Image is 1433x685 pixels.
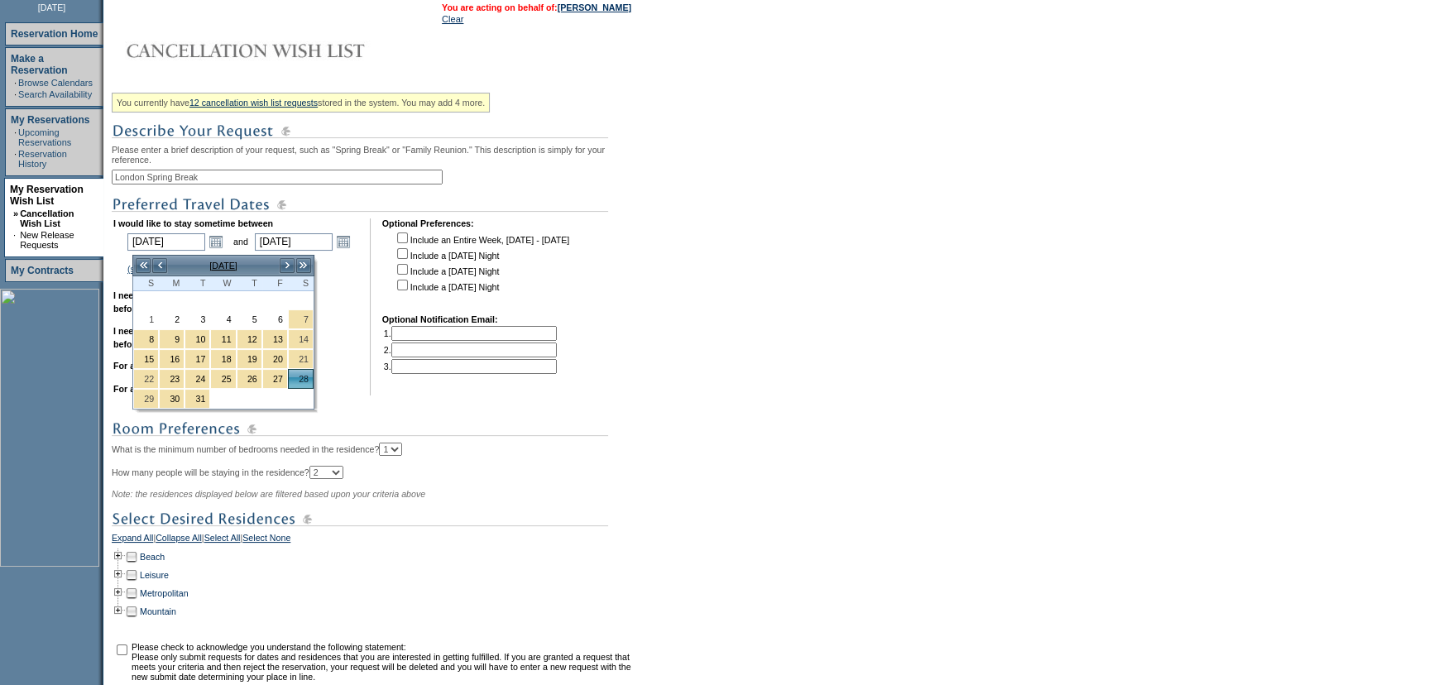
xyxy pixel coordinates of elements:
a: 30 [160,390,184,408]
b: I need a minimum of [113,290,199,300]
td: · [14,89,17,99]
td: Spring Break Wk 3 2026 Holiday [133,369,159,389]
td: Friday, March 06, 2026 [262,309,288,329]
td: 3. [384,359,557,374]
a: 27 [263,370,287,388]
a: Select All [204,533,241,548]
td: Spring Break Wk 2 2026 Holiday [237,349,262,369]
b: For a maximum of [113,384,189,394]
a: Metropolitan [140,588,189,598]
td: Spring Break Wk 1 2026 Holiday [159,329,185,349]
td: Spring Break Wk 3 2026 - Saturday to Saturday Holiday [288,349,314,369]
a: Select None [242,533,290,548]
td: · [14,127,17,147]
td: · [14,78,17,88]
span: Note: the residences displayed below are filtered based upon your criteria above [112,489,425,499]
a: > [279,257,295,274]
a: Cancellation Wish List [20,208,74,228]
a: Clear [442,14,463,24]
a: 16 [160,350,184,368]
a: 14 [289,330,313,348]
b: For a minimum of [113,361,187,371]
th: Wednesday [210,276,236,291]
td: Spring Break Wk 1 2026 Holiday [133,329,159,349]
td: Please check to acknowledge you understand the following statement: Please only submit requests f... [132,642,635,682]
th: Tuesday [185,276,210,291]
td: Spring Break Wk 3 2026 Holiday [210,369,236,389]
td: Monday, March 02, 2026 [159,309,185,329]
a: 20 [263,350,287,368]
td: Spring Break Wk 1 2026 Holiday [262,329,288,349]
span: [DATE] [38,2,66,12]
a: 22 [134,370,158,388]
td: Include an Entire Week, [DATE] - [DATE] Include a [DATE] Night Include a [DATE] Night Include a [... [394,230,569,303]
a: Collapse All [156,533,202,548]
a: Make a Reservation [11,53,68,76]
td: Spring Break Wk 2 2026 Holiday [210,349,236,369]
a: 29 [134,390,158,408]
a: Mountain [140,606,176,616]
td: 2. [384,342,557,357]
td: Spring Break Wk 2 2026 - Saturday to Saturday Holiday [288,329,314,349]
a: 25 [211,370,235,388]
a: 11 [211,330,235,348]
a: 3 [185,310,209,328]
div: | | | [112,533,637,548]
span: You are acting on behalf of: [442,2,631,12]
img: subTtlRoomPreferences.gif [112,419,608,439]
td: Spring Break Wk 2 2026 Holiday [185,349,210,369]
a: 6 [263,310,287,328]
td: Spring Break Wk 2 2026 Holiday [262,349,288,369]
b: Optional Notification Email: [382,314,498,324]
a: My Reservations [11,114,89,126]
a: 26 [237,370,261,388]
a: 10 [185,330,209,348]
td: Spring Break Wk 1 2026 Holiday [210,329,236,349]
a: 15 [134,350,158,368]
td: Spring Break Wk 1 2026 Holiday [237,329,262,349]
a: < [151,257,168,274]
b: I need a maximum of [113,326,200,336]
div: You currently have stored in the system. You may add 4 more. [112,93,490,113]
b: I would like to stay sometime between [113,218,273,228]
td: and [231,230,251,253]
a: [PERSON_NAME] [558,2,631,12]
a: 4 [211,310,235,328]
td: Sunday, March 01, 2026 [133,309,159,329]
b: Optional Preferences: [382,218,474,228]
a: Expand All [112,533,153,548]
td: Spring Break Wk 3 2026 Holiday [185,369,210,389]
a: 28 [289,370,313,388]
a: New Release Requests [20,230,74,250]
a: Reservation Home [11,28,98,40]
td: Spring Break Wk 4 2026 Holiday [185,389,210,409]
a: 13 [263,330,287,348]
td: · [14,149,17,169]
a: 12 cancellation wish list requests [189,98,318,108]
input: Date format: M/D/Y. Shortcut keys: [T] for Today. [UP] or [.] for Next Day. [DOWN] or [,] for Pre... [127,233,205,251]
b: » [13,208,18,218]
a: 24 [185,370,209,388]
td: Spring Break Wk 1 2026 - Saturday to Saturday Holiday [288,309,314,329]
th: Thursday [237,276,262,291]
a: 5 [237,310,261,328]
td: Spring Break Wk 2 2026 Holiday [159,349,185,369]
a: 19 [237,350,261,368]
a: My Reservation Wish List [10,184,84,207]
th: Sunday [133,276,159,291]
a: Beach [140,552,165,562]
td: Spring Break Wk 3 2026 Holiday [237,369,262,389]
a: Search Availability [18,89,92,99]
a: 12 [237,330,261,348]
a: Browse Calendars [18,78,93,88]
td: [DATE] [168,256,279,275]
a: 2 [160,310,184,328]
a: Upcoming Reservations [18,127,71,147]
a: Open the calendar popup. [334,232,352,251]
a: 1 [134,310,158,328]
td: Spring Break Wk 4 2026 Holiday [159,389,185,409]
a: Reservation History [18,149,67,169]
td: Spring Break Wk 2 2026 Holiday [133,349,159,369]
a: 21 [289,350,313,368]
td: Spring Break Wk 3 2026 Holiday [262,369,288,389]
